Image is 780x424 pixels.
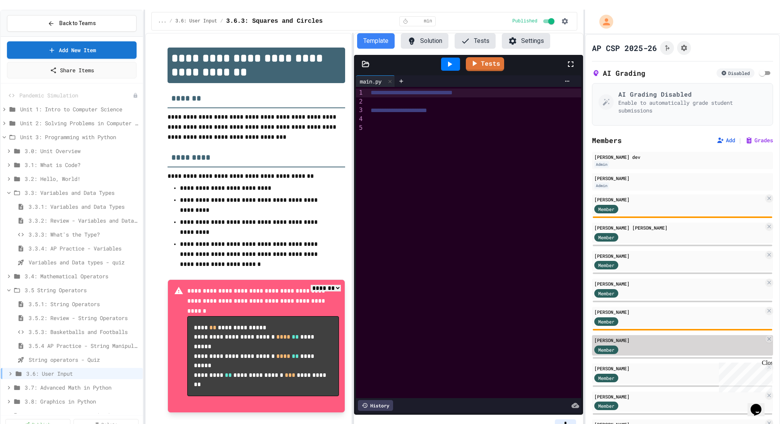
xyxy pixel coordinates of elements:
button: Template [357,33,395,49]
h3: AI Grading Disabled [618,90,766,99]
span: Member [598,346,614,353]
div: Unpublished [133,93,138,98]
span: 3.4: Mathematical Operators [25,272,140,280]
span: 3.0: Unit Overview [25,147,140,155]
span: | [738,136,742,145]
span: Member [598,262,614,269]
span: Member [598,290,614,297]
div: [PERSON_NAME] [594,393,764,400]
span: Member [598,318,614,325]
div: [PERSON_NAME] [594,365,764,372]
button: Add [717,136,735,144]
span: Enable AI Grading [758,68,767,78]
iframe: chat widget [747,393,772,416]
span: 3.9: Group Project - Mad Libs [25,411,140,419]
span: 3.7: Advanced Math in Python [25,383,140,392]
h2: Members [592,135,622,146]
span: 3.3.3: What's the Type? [29,230,140,238]
div: History [358,400,393,411]
div: [PERSON_NAME] [594,196,764,203]
span: 3.6: User Input [175,18,217,24]
span: 3.6.3: Squares and Circles [226,17,323,26]
div: My Account [591,13,615,31]
span: Member [598,375,614,381]
h2: AI Grading [592,68,645,78]
span: 3.1: What is Code? [25,161,140,169]
span: String operators - Quiz [29,356,140,364]
span: / [220,18,223,24]
a: Share Items [7,62,137,78]
span: 3.3: Variables and Data Types [25,189,140,197]
div: Disabled [717,68,754,78]
a: Tests [466,57,504,71]
span: Member [598,206,614,213]
button: Back to Teams [7,15,137,32]
span: 3.2: Hello, World! [25,175,140,183]
span: 3.5.1: String Operators [29,300,140,308]
span: 3.5.2: Review - String Operators [29,314,140,322]
span: Published [512,18,537,24]
button: Solution [401,33,448,49]
span: Unit 2: Solving Problems in Computer Science [20,119,140,127]
div: 4 [356,115,364,123]
div: Chat with us now!Close [3,3,53,49]
span: Unit 3: Programming with Python [20,133,140,141]
div: main.py [356,77,385,85]
span: 3.3.2: Review - Variables and Data Types [29,216,140,225]
div: [PERSON_NAME] [594,308,764,315]
div: main.py [356,75,395,87]
span: 3.5.4 AP Practice - String Manipulation [29,342,140,350]
span: 3.6: User Input [26,370,140,378]
span: Unit 1: Intro to Computer Science [20,105,140,113]
span: Pandemic Simulation [19,91,133,99]
h1: AP CSP 2025-26 [592,43,657,53]
div: 5 [356,124,364,132]
span: 3.3.4: AP Practice - Variables [29,244,140,252]
button: Tests [455,33,496,49]
span: 3.3.1: Variables and Data Types [29,203,140,211]
iframe: chat widget [716,359,772,392]
span: Variables and Data types - quiz [29,258,140,266]
div: Admin [594,161,609,168]
div: [PERSON_NAME] [594,252,764,259]
div: 3 [356,106,364,115]
span: Member [598,402,614,409]
button: Settings [502,33,550,49]
span: min [424,18,432,24]
span: 3.8: Graphics in Python [25,397,140,405]
span: 3.5.3: Basketballs and Footballs [29,328,140,336]
span: / [169,18,172,24]
div: [PERSON_NAME] [PERSON_NAME] [594,224,764,231]
span: ... [158,18,166,24]
button: Grades [745,136,773,144]
div: Admin [594,182,609,189]
span: Member [598,234,614,241]
p: Enable to automatically grade student submissions [618,99,766,114]
div: 2 [356,97,364,106]
button: Click to see fork details [660,41,674,55]
div: [PERSON_NAME] [594,280,764,287]
a: Add New Item [7,41,137,59]
div: Content is published and visible to students [512,17,556,26]
div: 1 [356,89,364,97]
span: 3.5 String Operators [25,286,140,294]
div: [PERSON_NAME] [594,175,771,182]
div: [PERSON_NAME] [594,337,764,344]
div: [PERSON_NAME] dev [594,153,771,160]
button: Assignment Settings [677,41,691,55]
span: Back to Teams [59,19,96,27]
